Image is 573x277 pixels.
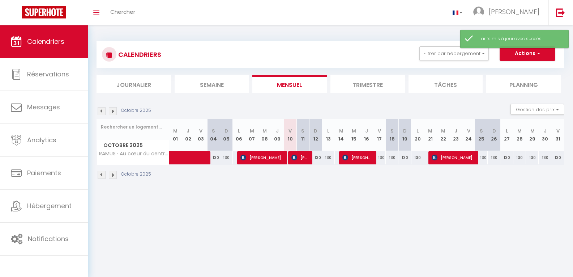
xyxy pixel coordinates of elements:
[551,151,564,164] div: 130
[454,127,457,134] abbr: J
[352,127,356,134] abbr: M
[475,119,488,151] th: 25
[492,127,496,134] abbr: D
[403,127,407,134] abbr: D
[488,119,500,151] th: 26
[309,119,322,151] th: 12
[386,119,398,151] th: 18
[386,151,398,164] div: 130
[121,171,151,178] p: Octobre 2025
[500,119,513,151] th: 27
[301,127,304,134] abbr: S
[526,119,539,151] th: 29
[530,127,535,134] abbr: M
[342,151,372,164] span: [PERSON_NAME]
[467,127,470,134] abbr: V
[22,6,66,18] img: Super Booking
[551,119,564,151] th: 31
[449,119,462,151] th: 23
[322,151,335,164] div: 130
[506,127,508,134] abbr: L
[475,151,488,164] div: 130
[486,75,561,93] li: Planning
[409,75,483,93] li: Tâches
[373,119,386,151] th: 17
[314,127,317,134] abbr: D
[101,121,165,134] input: Rechercher un logement...
[207,119,220,151] th: 04
[411,119,424,151] th: 20
[27,201,72,210] span: Hébergement
[252,75,327,93] li: Mensuel
[489,7,539,16] span: [PERSON_NAME]
[432,151,474,164] span: [PERSON_NAME]
[462,119,475,151] th: 24
[296,119,309,151] th: 11
[97,140,169,151] span: Octobre 2025
[173,127,178,134] abbr: M
[390,127,394,134] abbr: S
[398,119,411,151] th: 19
[27,70,69,79] span: Réservations
[169,119,182,151] th: 01
[240,151,283,164] span: [PERSON_NAME]
[347,119,360,151] th: 15
[220,119,233,151] th: 05
[360,119,373,151] th: 16
[284,119,296,151] th: 10
[488,151,500,164] div: 130
[27,37,64,46] span: Calendriers
[27,102,60,112] span: Messages
[556,8,565,17] img: logout
[428,127,432,134] abbr: M
[480,127,483,134] abbr: S
[110,8,135,16] span: Chercher
[378,127,381,134] abbr: V
[473,7,484,17] img: ...
[225,127,228,134] abbr: D
[526,151,539,164] div: 130
[544,127,547,134] abbr: J
[187,127,189,134] abbr: J
[335,119,347,151] th: 14
[182,119,194,151] th: 02
[194,119,207,151] th: 03
[116,46,161,63] h3: CALENDRIERS
[175,75,249,93] li: Semaine
[411,151,424,164] div: 130
[441,127,445,134] abbr: M
[539,119,551,151] th: 30
[510,104,564,115] button: Gestion des prix
[288,127,292,134] abbr: V
[500,46,555,61] button: Actions
[373,151,386,164] div: 130
[250,127,254,134] abbr: M
[245,119,258,151] th: 07
[365,127,368,134] abbr: J
[27,135,56,144] span: Analytics
[233,119,245,151] th: 06
[398,151,411,164] div: 130
[199,127,202,134] abbr: V
[238,127,240,134] abbr: L
[513,119,526,151] th: 28
[419,46,489,61] button: Filtrer par hébergement
[271,119,284,151] th: 09
[276,127,279,134] abbr: J
[556,127,560,134] abbr: V
[121,107,151,114] p: Octobre 2025
[97,75,171,93] li: Journalier
[258,119,271,151] th: 08
[416,127,419,134] abbr: L
[424,119,437,151] th: 21
[327,127,329,134] abbr: L
[479,35,561,42] div: Tarifs mis à jour avec succès
[27,168,61,177] span: Paiements
[309,151,322,164] div: 130
[539,151,551,164] div: 130
[28,234,69,243] span: Notifications
[291,151,308,164] span: [PERSON_NAME]
[500,151,513,164] div: 130
[322,119,335,151] th: 13
[98,151,170,156] span: RAMUS · Au cœur du centre historique, [GEOGRAPHIC_DATA][PERSON_NAME][MEDICAL_DATA]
